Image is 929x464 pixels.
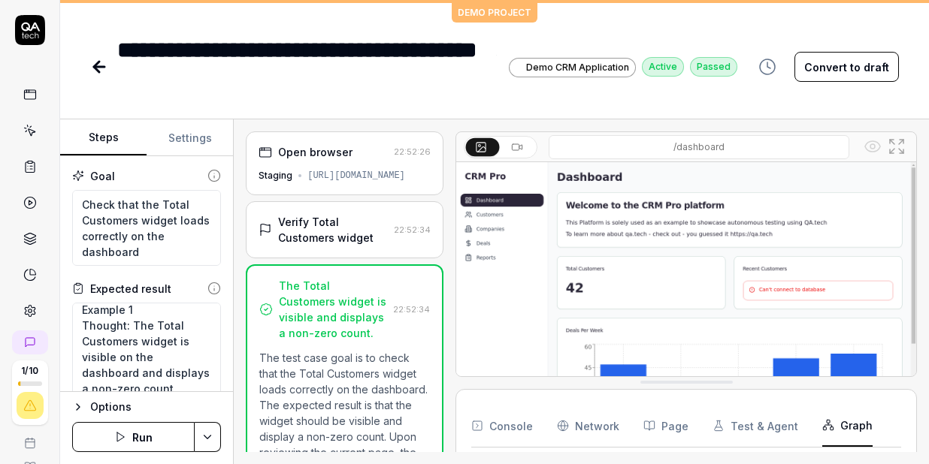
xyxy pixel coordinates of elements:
[690,57,737,77] div: Passed
[822,405,873,447] button: Graph
[885,134,909,158] button: Open in full screen
[307,169,405,182] div: [URL][DOMAIN_NAME]
[90,281,171,297] div: Expected result
[278,144,353,160] div: Open browser
[713,405,798,447] button: Test & Agent
[643,405,688,447] button: Page
[526,61,629,74] span: Demo CRM Application
[471,405,533,447] button: Console
[6,425,53,449] a: Book a call with us
[393,304,430,315] time: 22:52:34
[72,422,195,452] button: Run
[90,168,115,184] div: Goal
[557,405,619,447] button: Network
[456,162,916,449] img: Screenshot
[278,214,388,246] div: Verify Total Customers widget
[794,52,899,82] button: Convert to draft
[21,366,38,375] span: 1 / 10
[60,120,147,156] button: Steps
[509,57,636,77] a: Demo CRM Application
[749,52,785,82] button: View version history
[394,146,431,157] time: 22:52:26
[12,330,48,354] a: New conversation
[642,57,684,77] div: Active
[259,169,292,182] div: Staging
[147,120,233,156] button: Settings
[861,134,885,158] button: Show all interative elements
[72,398,221,416] button: Options
[279,278,387,341] div: The Total Customers widget is visible and displays a non-zero count.
[394,224,431,235] time: 22:52:34
[90,398,221,416] div: Options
